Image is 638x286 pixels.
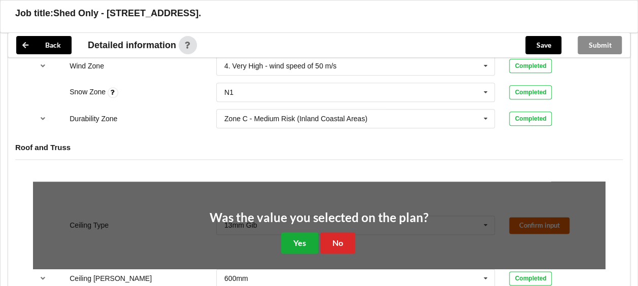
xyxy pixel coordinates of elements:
label: Wind Zone [70,62,104,70]
div: Completed [509,271,552,285]
h3: Shed Only - [STREET_ADDRESS]. [53,8,201,19]
div: N1 [224,89,233,96]
button: Back [16,36,72,54]
button: No [320,232,355,253]
div: Completed [509,112,552,126]
div: Completed [509,85,552,99]
button: reference-toggle [33,110,53,128]
button: Save [525,36,561,54]
button: Yes [281,232,318,253]
h3: Job title: [15,8,53,19]
div: 600mm [224,275,248,282]
button: reference-toggle [33,57,53,75]
label: Ceiling [PERSON_NAME] [70,274,152,282]
h2: Was the value you selected on the plan? [210,210,428,226]
div: Zone C - Medium Risk (Inland Coastal Areas) [224,115,367,122]
label: Snow Zone [70,88,108,96]
span: Detailed information [88,41,176,50]
div: Completed [509,59,552,73]
h4: Roof and Truss [15,142,623,152]
div: 4. Very High - wind speed of 50 m/s [224,62,337,69]
label: Durability Zone [70,115,117,123]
